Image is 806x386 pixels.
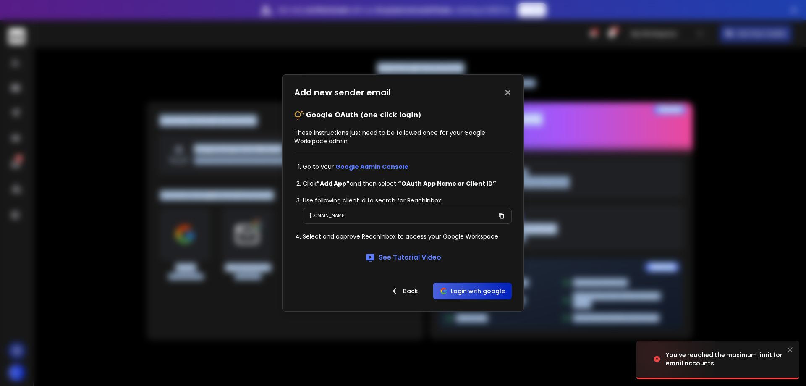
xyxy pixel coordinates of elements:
[398,179,496,188] strong: “OAuth App Name or Client ID”
[365,252,441,263] a: See Tutorial Video
[433,283,512,299] button: Login with google
[294,87,391,98] h1: Add new sender email
[317,179,350,188] strong: ”Add App”
[383,283,425,299] button: Back
[303,196,512,205] li: Use following client Id to search for ReachInbox:
[294,110,304,120] img: tips
[294,129,512,145] p: These instructions just need to be followed once for your Google Workspace admin.
[303,179,512,188] li: Click and then select
[303,232,512,241] li: Select and approve ReachInbox to access your Google Workspace
[306,110,421,120] p: Google OAuth (one click login)
[303,163,512,171] li: Go to your
[310,212,345,220] p: [DOMAIN_NAME]
[335,163,408,171] a: Google Admin Console
[666,351,789,368] div: You've reached the maximum limit for email accounts
[636,336,720,382] img: image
